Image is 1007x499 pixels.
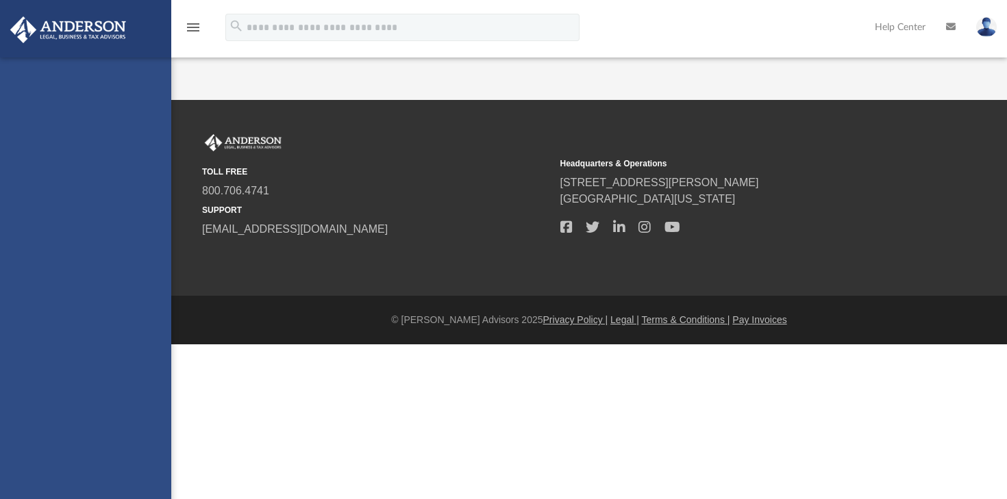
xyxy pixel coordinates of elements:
[543,314,608,325] a: Privacy Policy |
[202,204,551,216] small: SUPPORT
[976,17,997,37] img: User Pic
[185,26,201,36] a: menu
[610,314,639,325] a: Legal |
[202,185,269,196] a: 800.706.4741
[560,157,909,170] small: Headquarters & Operations
[229,18,244,34] i: search
[171,313,1007,327] div: © [PERSON_NAME] Advisors 2025
[6,16,130,43] img: Anderson Advisors Platinum Portal
[202,134,284,152] img: Anderson Advisors Platinum Portal
[560,177,759,188] a: [STREET_ADDRESS][PERSON_NAME]
[560,193,736,205] a: [GEOGRAPHIC_DATA][US_STATE]
[185,19,201,36] i: menu
[642,314,730,325] a: Terms & Conditions |
[732,314,786,325] a: Pay Invoices
[202,223,388,235] a: [EMAIL_ADDRESS][DOMAIN_NAME]
[202,166,551,178] small: TOLL FREE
